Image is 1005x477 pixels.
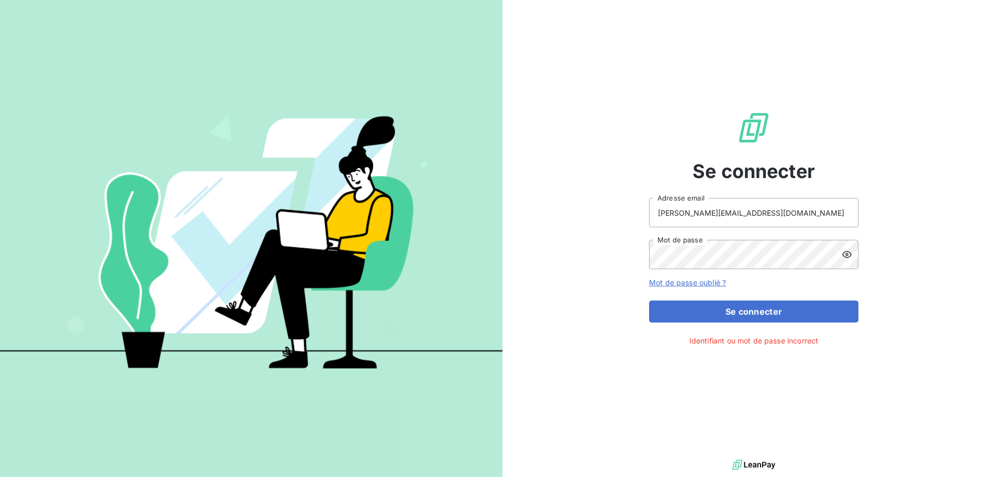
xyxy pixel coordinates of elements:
span: Identifiant ou mot de passe incorrect [689,335,819,346]
button: Se connecter [649,301,858,323]
span: Se connecter [693,157,815,185]
input: placeholder [649,198,858,227]
img: logo [732,457,775,473]
a: Mot de passe oublié ? [649,278,726,287]
img: Logo LeanPay [737,111,770,145]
